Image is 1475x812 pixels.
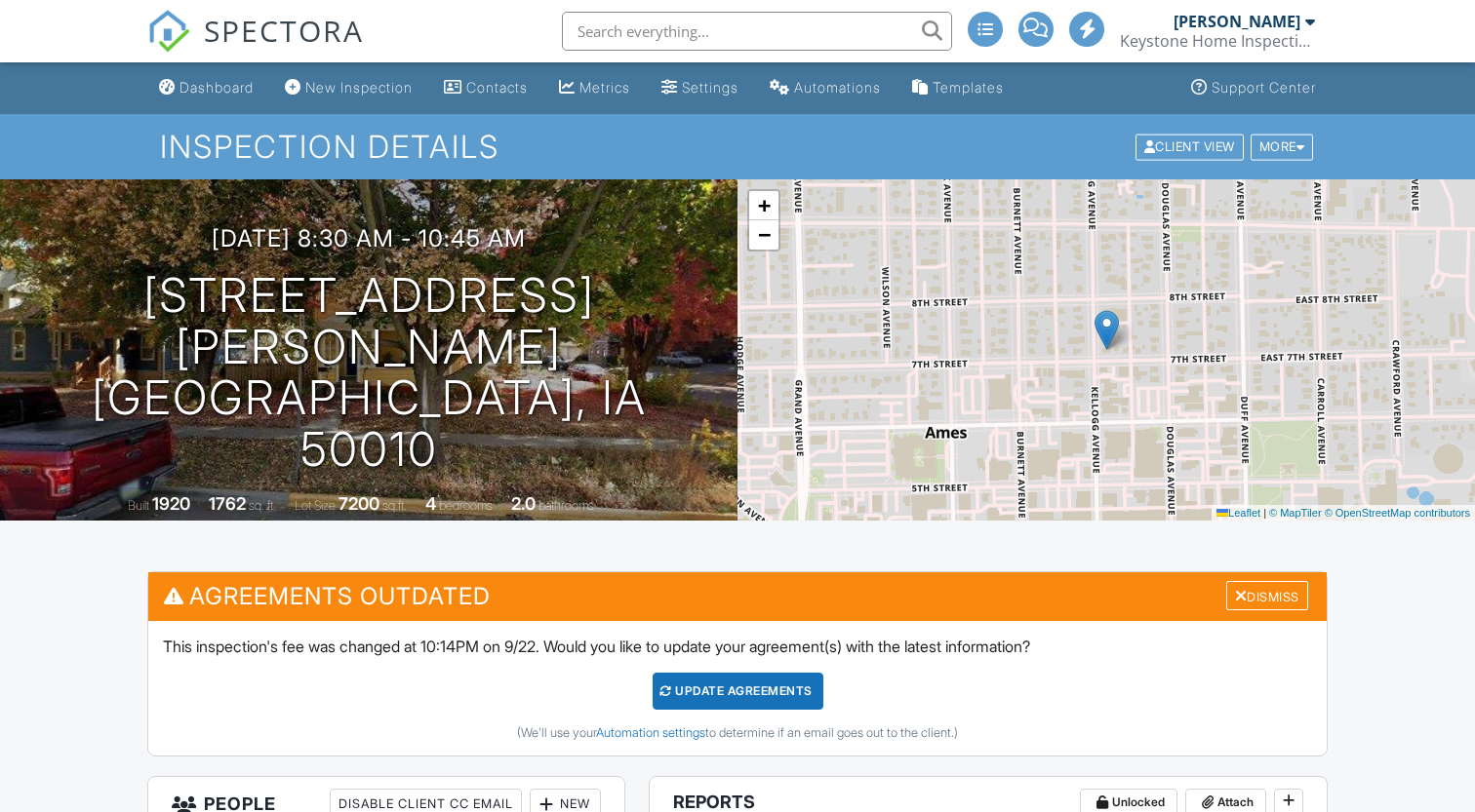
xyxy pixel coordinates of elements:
a: Metrics [551,70,638,106]
a: Automations (Advanced) [762,70,889,106]
div: Contacts [466,79,528,96]
div: Metrics [579,79,630,96]
span: Built [128,498,149,513]
div: 1920 [152,493,190,514]
input: Search everything... [562,12,952,51]
span: sq.ft. [382,498,407,513]
div: 4 [425,493,436,514]
a: Automation settings [596,725,705,740]
span: SPECTORA [204,10,364,51]
a: Dashboard [151,70,261,106]
h3: [DATE] 8:30 am - 10:45 am [212,225,526,251]
div: Settings [682,79,738,96]
a: Zoom in [749,191,778,220]
h1: Inspection Details [160,130,1315,164]
a: SPECTORA [147,26,364,67]
div: Support Center [1212,79,1316,96]
div: This inspection's fee was changed at 10:14PM on 9/22. Would you like to update your agreement(s) ... [148,621,1327,755]
div: Dismiss [1226,581,1308,611]
img: Marker [1095,310,1119,350]
div: More [1251,134,1314,160]
a: Client View [1134,138,1249,153]
div: Automations [794,79,881,96]
img: The Best Home Inspection Software - Spectora [147,10,190,53]
span: sq. ft. [249,498,276,513]
div: Dashboard [179,79,254,96]
h1: [STREET_ADDRESS][PERSON_NAME] [GEOGRAPHIC_DATA], IA 50010 [31,270,706,476]
a: © OpenStreetMap contributors [1325,507,1470,519]
a: Zoom out [749,220,778,250]
span: bathrooms [538,498,594,513]
div: Keystone Home Inspections, LLC [1120,31,1315,51]
div: Client View [1136,134,1244,160]
div: Update Agreements [653,673,823,710]
span: bedrooms [439,498,493,513]
span: Lot Size [295,498,336,513]
h3: Agreements Outdated [148,572,1327,620]
a: Support Center [1183,70,1324,106]
div: (We'll use your to determine if an email goes out to the client.) [163,725,1312,741]
div: 1762 [209,493,246,514]
div: [PERSON_NAME] [1174,12,1300,31]
a: Templates [904,70,1012,106]
div: New Inspection [305,79,413,96]
div: Templates [933,79,1004,96]
span: | [1263,507,1266,519]
div: 2.0 [511,493,536,514]
span: + [758,193,771,217]
a: Settings [654,70,746,106]
span: − [758,222,771,247]
a: New Inspection [277,70,420,106]
div: 7200 [339,493,379,514]
a: Contacts [436,70,536,106]
a: Leaflet [1216,507,1260,519]
a: © MapTiler [1269,507,1322,519]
